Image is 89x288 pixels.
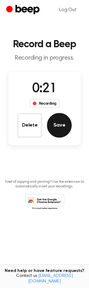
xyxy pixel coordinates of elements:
[47,113,72,138] button: Save Audio Record
[4,273,85,284] span: Contact us
[28,274,73,284] a: [EMAIL_ADDRESS][DOMAIN_NAME]
[5,40,84,49] h1: Record a Beep
[5,180,84,189] p: Tired of copying and pasting? Use the extension to automatically insert your recordings.
[32,82,57,95] span: 0:21
[5,54,84,62] p: Recording in progress.
[30,99,60,108] div: Recording
[17,113,42,138] button: Delete Audio Record
[53,2,83,17] a: Log Out
[6,4,41,16] a: Beep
